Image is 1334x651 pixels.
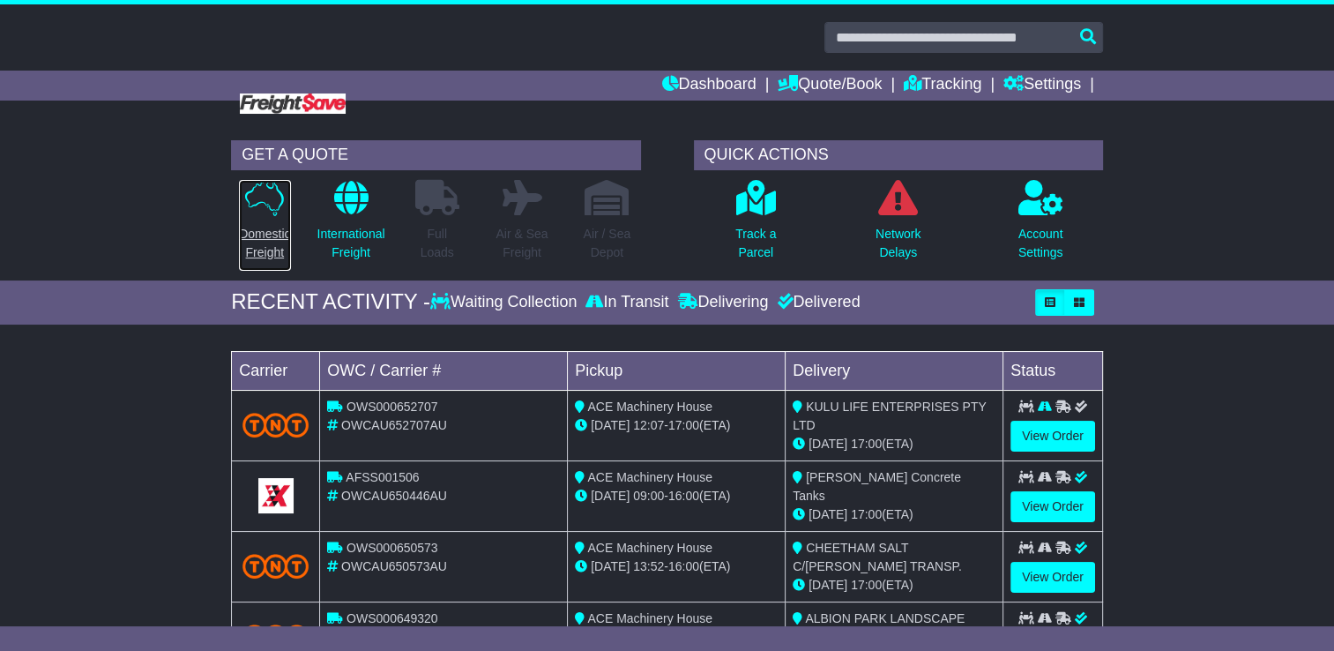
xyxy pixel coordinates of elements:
[232,351,320,390] td: Carrier
[496,225,548,262] p: Air & Sea Freight
[1018,225,1063,262] p: Account Settings
[242,625,309,648] img: TNT_Domestic.png
[793,576,995,595] div: (ETA)
[575,557,778,576] div: - (ETA)
[904,71,981,101] a: Tracking
[346,470,419,484] span: AFSS001506
[661,71,756,101] a: Dashboard
[1010,491,1095,522] a: View Order
[875,179,921,272] a: NetworkDelays
[583,225,630,262] p: Air / Sea Depot
[587,611,712,625] span: ACE Machinery House
[231,140,640,170] div: GET A QUOTE
[793,400,986,432] span: KULU LIFE ENTERPRISES PTY LTD
[633,559,664,573] span: 13:52
[633,489,664,503] span: 09:00
[809,437,847,451] span: [DATE]
[734,179,777,272] a: Track aParcel
[793,470,961,503] span: [PERSON_NAME] Concrete Tanks
[320,351,568,390] td: OWC / Carrier #
[591,418,630,432] span: [DATE]
[242,554,309,578] img: TNT_Domestic.png
[575,487,778,505] div: - (ETA)
[633,418,664,432] span: 12:07
[239,225,290,262] p: Domestic Freight
[347,541,438,555] span: OWS000650573
[1010,421,1095,452] a: View Order
[793,435,995,453] div: (ETA)
[735,225,776,262] p: Track a Parcel
[240,94,346,114] img: Freight Save
[341,489,447,503] span: OWCAU650446AU
[341,418,447,432] span: OWCAU652707AU
[1003,351,1103,390] td: Status
[581,293,673,312] div: In Transit
[587,400,712,414] span: ACE Machinery House
[258,478,294,513] img: GetCarrierServiceLogo
[809,578,847,592] span: [DATE]
[1003,71,1081,101] a: Settings
[317,225,384,262] p: International Freight
[851,437,882,451] span: 17:00
[793,505,995,524] div: (ETA)
[668,559,699,573] span: 16:00
[1017,179,1064,272] a: AccountSettings
[1010,562,1095,593] a: View Order
[851,578,882,592] span: 17:00
[430,293,581,312] div: Waiting Collection
[316,179,385,272] a: InternationalFreight
[809,507,847,521] span: [DATE]
[242,413,309,437] img: TNT_Domestic.png
[587,541,712,555] span: ACE Machinery House
[673,293,772,312] div: Delivering
[591,489,630,503] span: [DATE]
[668,418,699,432] span: 17:00
[575,416,778,435] div: - (ETA)
[694,140,1103,170] div: QUICK ACTIONS
[587,470,712,484] span: ACE Machinery House
[231,289,430,315] div: RECENT ACTIVITY -
[668,489,699,503] span: 16:00
[347,611,438,625] span: OWS000649320
[238,179,291,272] a: DomesticFreight
[341,559,447,573] span: OWCAU650573AU
[591,559,630,573] span: [DATE]
[876,225,920,262] p: Network Delays
[415,225,459,262] p: Full Loads
[793,541,962,573] span: CHEETHAM SALT C/[PERSON_NAME] TRANSP.
[793,611,965,644] span: ALBION PARK LANDSCAPE SUPPLIES
[772,293,860,312] div: Delivered
[347,400,438,414] span: OWS000652707
[786,351,1003,390] td: Delivery
[568,351,786,390] td: Pickup
[851,507,882,521] span: 17:00
[778,71,882,101] a: Quote/Book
